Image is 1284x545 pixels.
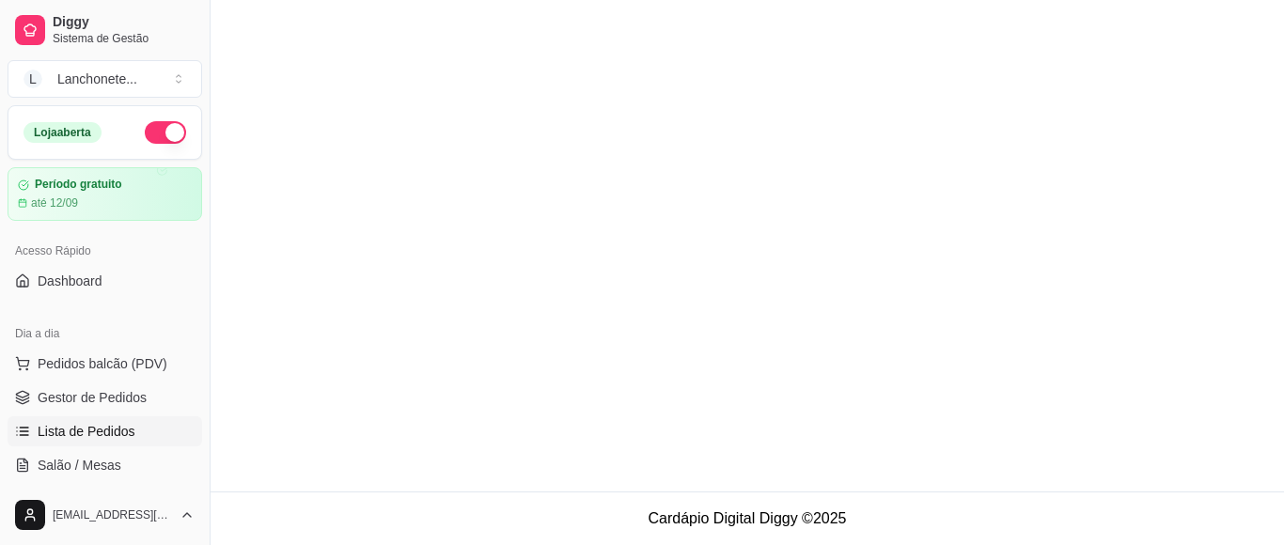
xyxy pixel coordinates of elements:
[8,319,202,349] div: Dia a dia
[23,70,42,88] span: L
[8,236,202,266] div: Acesso Rápido
[53,14,195,31] span: Diggy
[38,388,147,407] span: Gestor de Pedidos
[38,272,102,290] span: Dashboard
[211,491,1284,545] footer: Cardápio Digital Diggy © 2025
[8,492,202,537] button: [EMAIL_ADDRESS][DOMAIN_NAME]
[8,450,202,480] a: Salão / Mesas
[31,195,78,210] article: até 12/09
[8,167,202,221] a: Período gratuitoaté 12/09
[35,178,122,192] article: Período gratuito
[53,31,195,46] span: Sistema de Gestão
[38,354,167,373] span: Pedidos balcão (PDV)
[53,507,172,522] span: [EMAIL_ADDRESS][DOMAIN_NAME]
[8,266,202,296] a: Dashboard
[57,70,137,88] div: Lanchonete ...
[8,382,202,413] a: Gestor de Pedidos
[145,121,186,144] button: Alterar Status
[8,8,202,53] a: DiggySistema de Gestão
[23,122,102,143] div: Loja aberta
[8,416,202,446] a: Lista de Pedidos
[8,60,202,98] button: Select a team
[8,349,202,379] button: Pedidos balcão (PDV)
[38,422,135,441] span: Lista de Pedidos
[38,456,121,475] span: Salão / Mesas
[8,484,202,514] a: Diggy Botnovo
